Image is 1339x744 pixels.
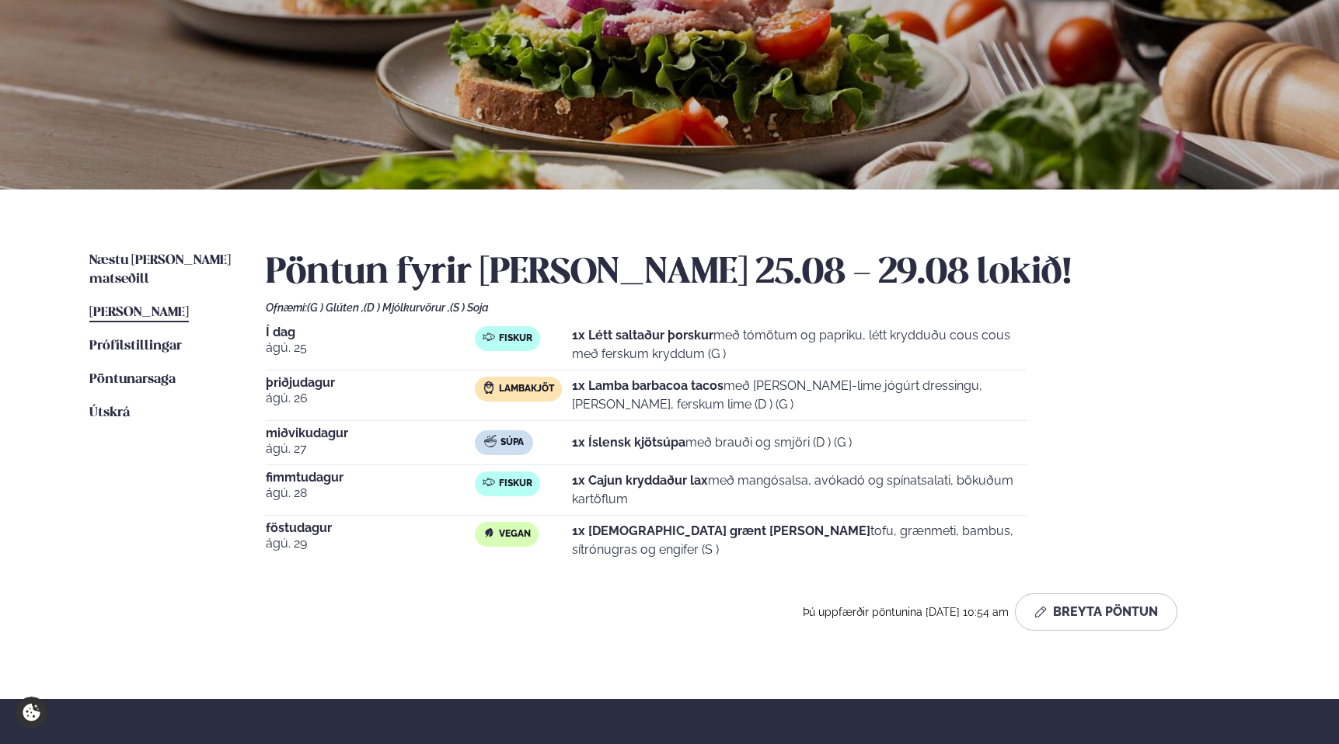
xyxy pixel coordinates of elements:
[572,378,724,393] strong: 1x Lamba barbacoa tacos
[266,326,475,339] span: Í dag
[89,339,182,353] span: Prófílstillingar
[499,383,554,395] span: Lambakjöt
[266,522,475,534] span: föstudagur
[483,381,495,394] img: Lamb.svg
[266,301,1250,314] div: Ofnæmi:
[266,484,475,502] span: ágú. 28
[266,534,475,553] span: ágú. 29
[266,377,475,389] span: þriðjudagur
[89,337,182,356] a: Prófílstillingar
[572,522,1027,559] p: tofu, grænmeti, bambus, sítrónugras og engifer (S )
[364,301,450,314] span: (D ) Mjólkurvörur ,
[89,373,176,386] span: Pöntunarsaga
[266,440,475,458] span: ágú. 27
[266,339,475,357] span: ágú. 25
[307,301,364,314] span: (G ) Glúten ,
[803,606,1009,618] span: Þú uppfærðir pöntunina [DATE] 10:54 am
[89,306,189,319] span: [PERSON_NAME]
[572,377,1027,414] p: með [PERSON_NAME]-lime jógúrt dressingu, [PERSON_NAME], ferskum lime (D ) (G )
[16,697,47,728] a: Cookie settings
[89,252,235,289] a: Næstu [PERSON_NAME] matseðill
[483,527,495,539] img: Vegan.svg
[89,254,231,286] span: Næstu [PERSON_NAME] matseðill
[572,523,870,538] strong: 1x [DEMOGRAPHIC_DATA] grænt [PERSON_NAME]
[483,476,495,488] img: fish.svg
[499,528,531,541] span: Vegan
[572,328,713,342] strong: 1x Létt saltaður þorskur
[483,331,495,343] img: fish.svg
[572,471,1027,509] p: með mangósalsa, avókadó og spínatsalati, bökuðum kartöflum
[266,427,475,440] span: miðvikudagur
[450,301,489,314] span: (S ) Soja
[266,471,475,484] span: fimmtudagur
[499,478,532,490] span: Fiskur
[572,433,852,452] p: með brauði og smjöri (D ) (G )
[1015,593,1177,631] button: Breyta Pöntun
[266,252,1250,295] h2: Pöntun fyrir [PERSON_NAME] 25.08 - 29.08 lokið!
[89,406,130,419] span: Útskrá
[484,435,497,447] img: soup.svg
[89,304,189,322] a: [PERSON_NAME]
[266,389,475,408] span: ágú. 26
[572,326,1027,363] p: með tómötum og papriku, létt krydduðu cous cous með ferskum kryddum (G )
[572,473,708,488] strong: 1x Cajun kryddaður lax
[89,404,130,422] a: Útskrá
[500,436,524,449] span: Súpa
[572,435,685,450] strong: 1x Íslensk kjötsúpa
[499,332,532,345] span: Fiskur
[89,370,176,389] a: Pöntunarsaga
